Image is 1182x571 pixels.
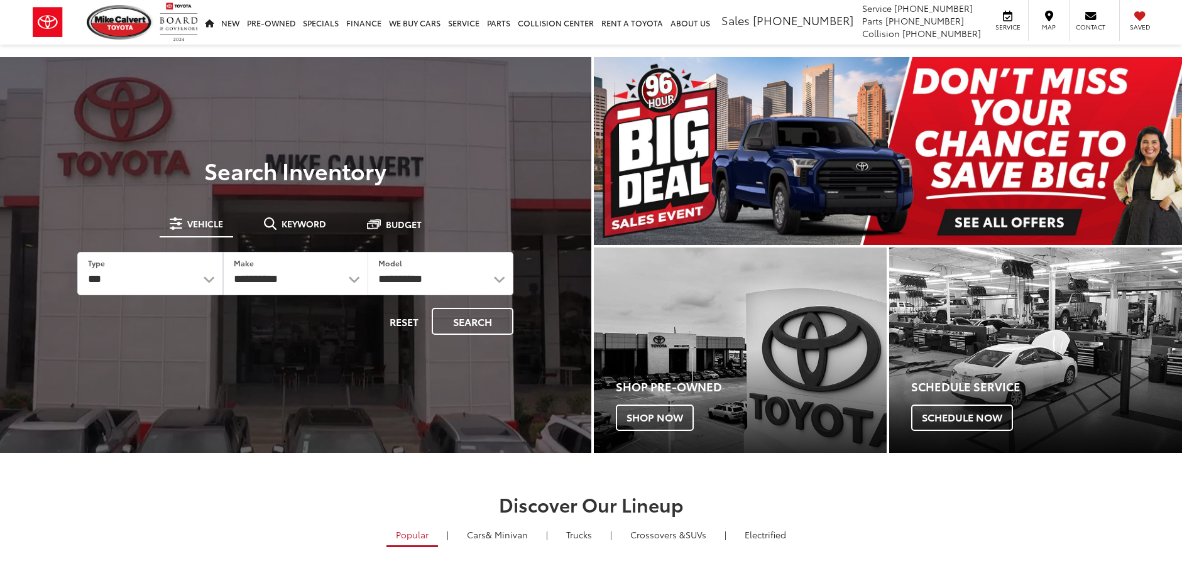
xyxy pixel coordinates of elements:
span: Service [993,23,1022,31]
label: Make [234,258,254,268]
span: Collision [862,27,900,40]
a: Popular [386,524,438,547]
span: Saved [1126,23,1154,31]
span: Vehicle [187,219,223,228]
label: Type [88,258,105,268]
a: Schedule Service Schedule Now [889,247,1182,452]
span: Keyword [282,219,326,228]
span: Schedule Now [911,405,1013,431]
span: Crossovers & [630,528,686,541]
li: | [444,528,452,541]
span: [PHONE_NUMBER] [885,14,964,27]
label: Model [378,258,402,268]
h2: Discover Our Lineup [148,494,1034,514]
li: | [607,528,615,541]
a: Cars [457,524,537,545]
span: Service [862,2,892,14]
h3: Search Inventory [53,158,539,183]
a: Trucks [557,524,601,545]
a: SUVs [621,524,716,545]
span: Shop Now [616,405,694,431]
span: Parts [862,14,883,27]
span: [PHONE_NUMBER] [902,27,981,40]
span: & Minivan [486,528,528,541]
h4: Schedule Service [911,381,1182,393]
h4: Shop Pre-Owned [616,381,887,393]
span: Budget [386,220,422,229]
span: Contact [1076,23,1105,31]
a: Shop Pre-Owned Shop Now [594,247,887,452]
span: Sales [721,12,750,28]
a: Electrified [735,524,796,545]
button: Search [432,308,513,335]
span: Map [1035,23,1063,31]
span: [PHONE_NUMBER] [894,2,973,14]
li: | [543,528,551,541]
button: Reset [379,308,429,335]
div: Toyota [594,247,887,452]
div: Toyota [889,247,1182,452]
img: Mike Calvert Toyota [87,5,153,40]
li: | [721,528,730,541]
span: [PHONE_NUMBER] [753,12,853,28]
